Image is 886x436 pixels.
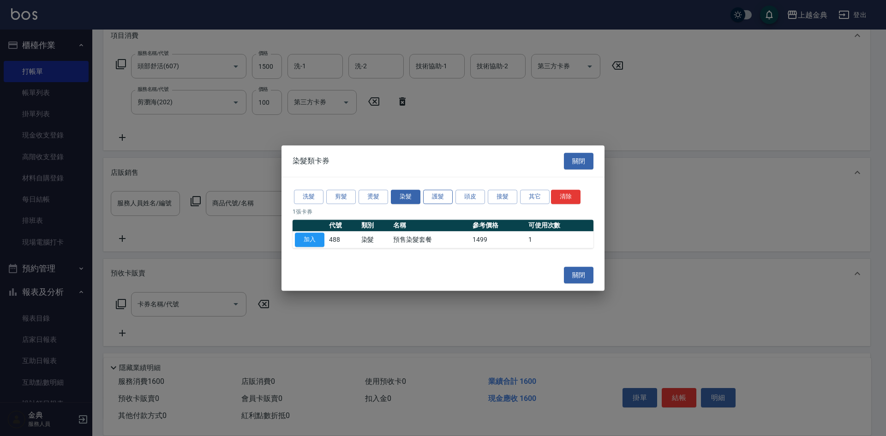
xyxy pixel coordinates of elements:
p: 1 張卡券 [293,208,593,216]
button: 關閉 [564,153,593,170]
th: 類別 [359,220,391,232]
button: 其它 [520,190,550,204]
td: 染髮 [359,232,391,248]
button: 清除 [551,190,581,204]
td: 1 [526,232,593,248]
td: 預售染髮套餐 [391,232,470,248]
th: 參考價格 [470,220,526,232]
span: 染髮類卡券 [293,156,329,166]
button: 接髮 [488,190,517,204]
th: 名稱 [391,220,470,232]
td: 1499 [470,232,526,248]
button: 頭皮 [455,190,485,204]
button: 關閉 [564,267,593,284]
button: 洗髮 [294,190,323,204]
button: 染髮 [391,190,420,204]
button: 護髮 [423,190,453,204]
th: 可使用次數 [526,220,593,232]
button: 加入 [295,233,324,247]
th: 代號 [327,220,359,232]
button: 剪髮 [326,190,356,204]
td: 488 [327,232,359,248]
button: 燙髮 [359,190,388,204]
